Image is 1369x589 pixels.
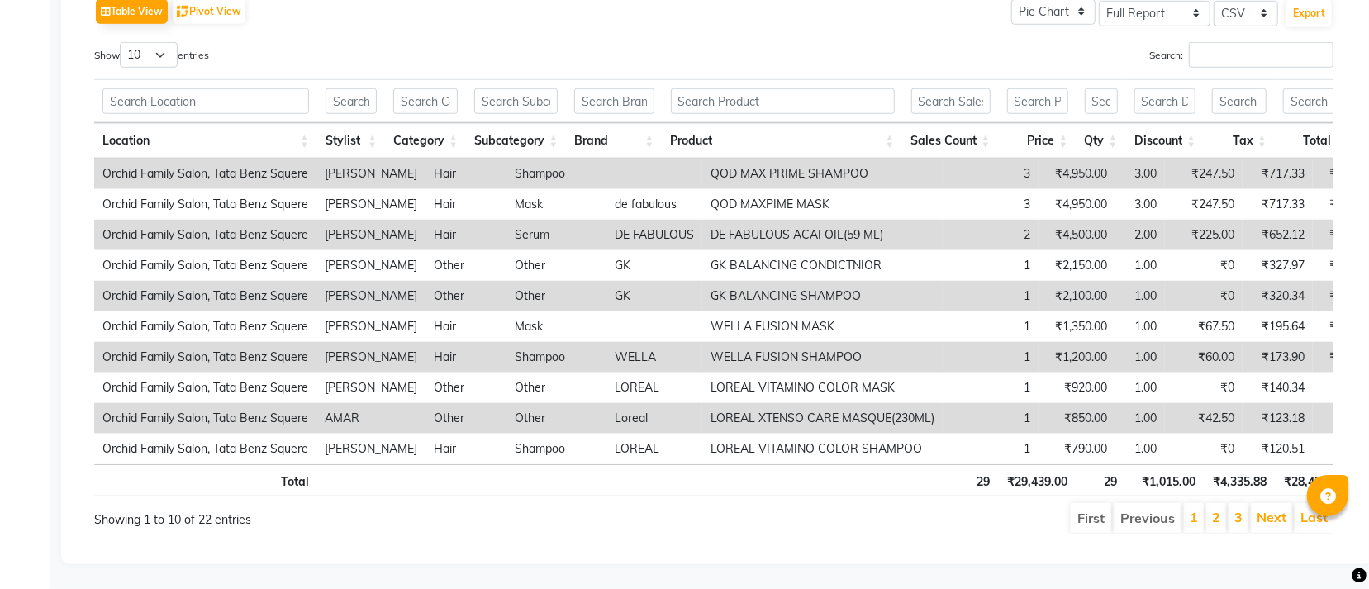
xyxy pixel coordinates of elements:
[606,434,702,464] td: LOREAL
[177,6,189,18] img: pivot.png
[425,220,506,250] td: Hair
[702,434,943,464] td: LOREAL VITAMINO COLOR SHAMPOO
[1039,403,1115,434] td: ₹850.00
[911,88,991,114] input: Search Sales Count
[1243,403,1313,434] td: ₹123.18
[1165,159,1243,189] td: ₹247.50
[94,403,316,434] td: Orchid Family Salon, Tata Benz Squere
[1039,311,1115,342] td: ₹1,350.00
[1077,464,1126,496] th: 29
[1115,250,1165,281] td: 1.00
[1039,189,1115,220] td: ₹4,950.00
[1007,88,1068,114] input: Search Price
[506,281,606,311] td: Other
[943,373,1039,403] td: 1
[606,342,702,373] td: WELLA
[94,464,317,496] th: Total
[94,159,316,189] td: Orchid Family Salon, Tata Benz Squere
[943,159,1039,189] td: 3
[1190,509,1198,525] a: 1
[1077,123,1126,159] th: Qty: activate to sort column ascending
[1085,88,1118,114] input: Search Qty
[1039,250,1115,281] td: ₹2,150.00
[903,123,999,159] th: Sales Count: activate to sort column ascending
[702,342,943,373] td: WELLA FUSION SHAMPOO
[1189,42,1333,68] input: Search:
[506,250,606,281] td: Other
[326,88,377,114] input: Search Stylist
[474,88,558,114] input: Search Subcategory
[1243,250,1313,281] td: ₹327.97
[94,250,316,281] td: Orchid Family Salon, Tata Benz Squere
[1039,159,1115,189] td: ₹4,950.00
[1115,342,1165,373] td: 1.00
[1115,189,1165,220] td: 3.00
[1275,464,1352,496] th: ₹28,424.00
[102,88,309,114] input: Search Location
[316,281,425,311] td: [PERSON_NAME]
[425,434,506,464] td: Hair
[1115,403,1165,434] td: 1.00
[94,281,316,311] td: Orchid Family Salon, Tata Benz Squere
[385,123,466,159] th: Category: activate to sort column ascending
[903,464,999,496] th: 29
[1165,250,1243,281] td: ₹0
[1115,220,1165,250] td: 2.00
[425,281,506,311] td: Other
[1243,373,1313,403] td: ₹140.34
[702,281,943,311] td: GK BALANCING SHAMPOO
[1126,123,1205,159] th: Discount: activate to sort column ascending
[425,250,506,281] td: Other
[425,311,506,342] td: Hair
[316,311,425,342] td: [PERSON_NAME]
[94,501,597,529] div: Showing 1 to 10 of 22 entries
[702,189,943,220] td: QOD MAXPIME MASK
[506,189,606,220] td: Mask
[1243,220,1313,250] td: ₹652.12
[702,159,943,189] td: QOD MAX PRIME SHAMPOO
[393,88,458,114] input: Search Category
[506,220,606,250] td: Serum
[506,434,606,464] td: Shampoo
[1243,281,1313,311] td: ₹320.34
[1115,159,1165,189] td: 3.00
[663,123,903,159] th: Product: activate to sort column ascending
[120,42,178,68] select: Showentries
[94,123,317,159] th: Location: activate to sort column ascending
[316,373,425,403] td: [PERSON_NAME]
[1243,311,1313,342] td: ₹195.64
[1243,342,1313,373] td: ₹173.90
[1149,42,1333,68] label: Search:
[1243,159,1313,189] td: ₹717.33
[316,342,425,373] td: [PERSON_NAME]
[1234,509,1243,525] a: 3
[1126,464,1205,496] th: ₹1,015.00
[702,220,943,250] td: DE FABULOUS ACAI OIL(59 ML)
[1275,123,1352,159] th: Total: activate to sort column ascending
[506,311,606,342] td: Mask
[1165,403,1243,434] td: ₹42.50
[943,403,1039,434] td: 1
[702,250,943,281] td: GK BALANCING CONDICTNIOR
[1212,88,1267,114] input: Search Tax
[1165,220,1243,250] td: ₹225.00
[1115,434,1165,464] td: 1.00
[606,373,702,403] td: LOREAL
[943,311,1039,342] td: 1
[1243,434,1313,464] td: ₹120.51
[606,220,702,250] td: DE FABULOUS
[316,250,425,281] td: [PERSON_NAME]
[1039,281,1115,311] td: ₹2,100.00
[1165,434,1243,464] td: ₹0
[1039,220,1115,250] td: ₹4,500.00
[94,220,316,250] td: Orchid Family Salon, Tata Benz Squere
[506,373,606,403] td: Other
[671,88,895,114] input: Search Product
[1165,311,1243,342] td: ₹67.50
[606,189,702,220] td: de fabulous
[943,220,1039,250] td: 2
[425,373,506,403] td: Other
[316,189,425,220] td: [PERSON_NAME]
[506,403,606,434] td: Other
[1039,434,1115,464] td: ₹790.00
